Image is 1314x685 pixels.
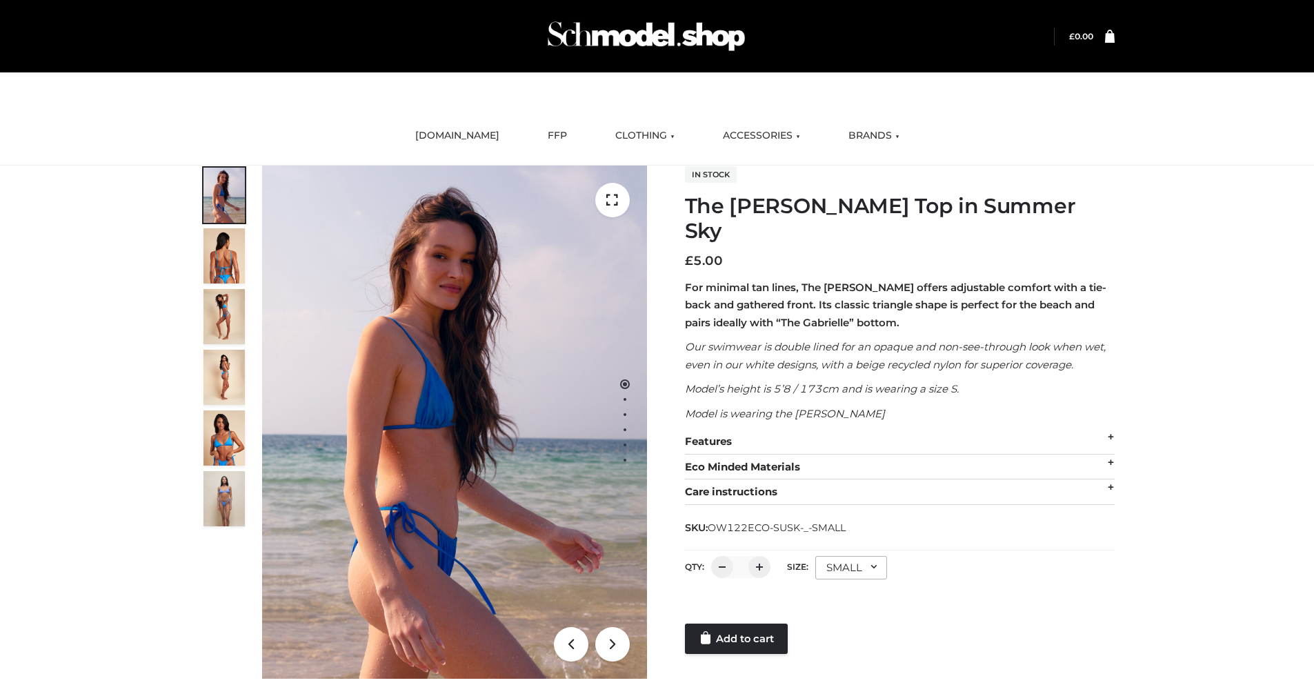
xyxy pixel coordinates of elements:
[685,624,788,654] a: Add to cart
[405,121,510,151] a: [DOMAIN_NAME]
[815,556,887,579] div: SMALL
[685,166,737,183] span: In stock
[605,121,685,151] a: CLOTHING
[787,562,808,572] label: Size:
[262,166,647,679] img: 1.Alex-top_SS-1_4464b1e7-c2c9-4e4b-a62c-58381cd673c0 (1)
[543,9,750,63] img: Schmodel Admin 964
[685,194,1115,244] h1: The [PERSON_NAME] Top in Summer Sky
[685,253,693,268] span: £
[685,340,1106,371] em: Our swimwear is double lined for an opaque and non-see-through look when wet, even in our white d...
[1069,31,1075,41] span: £
[838,121,910,151] a: BRANDS
[203,471,245,526] img: SSVC.jpg
[685,455,1115,480] div: Eco Minded Materials
[685,429,1115,455] div: Features
[537,121,577,151] a: FFP
[708,522,846,534] span: OW122ECO-SUSK-_-SMALL
[203,228,245,284] img: 5.Alex-top_CN-1-1_1-1.jpg
[685,382,959,395] em: Model’s height is 5’8 / 173cm and is wearing a size S.
[685,281,1106,329] strong: For minimal tan lines, The [PERSON_NAME] offers adjustable comfort with a tie-back and gathered f...
[685,562,704,572] label: QTY:
[1069,31,1093,41] a: £0.00
[203,168,245,223] img: 1.Alex-top_SS-1_4464b1e7-c2c9-4e4b-a62c-58381cd673c0-1.jpg
[1069,31,1093,41] bdi: 0.00
[685,253,723,268] bdi: 5.00
[685,407,885,420] em: Model is wearing the [PERSON_NAME]
[203,410,245,466] img: 2.Alex-top_CN-1-1-2.jpg
[203,289,245,344] img: 4.Alex-top_CN-1-1-2.jpg
[685,479,1115,505] div: Care instructions
[685,519,847,536] span: SKU:
[203,350,245,405] img: 3.Alex-top_CN-1-1-2.jpg
[713,121,810,151] a: ACCESSORIES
